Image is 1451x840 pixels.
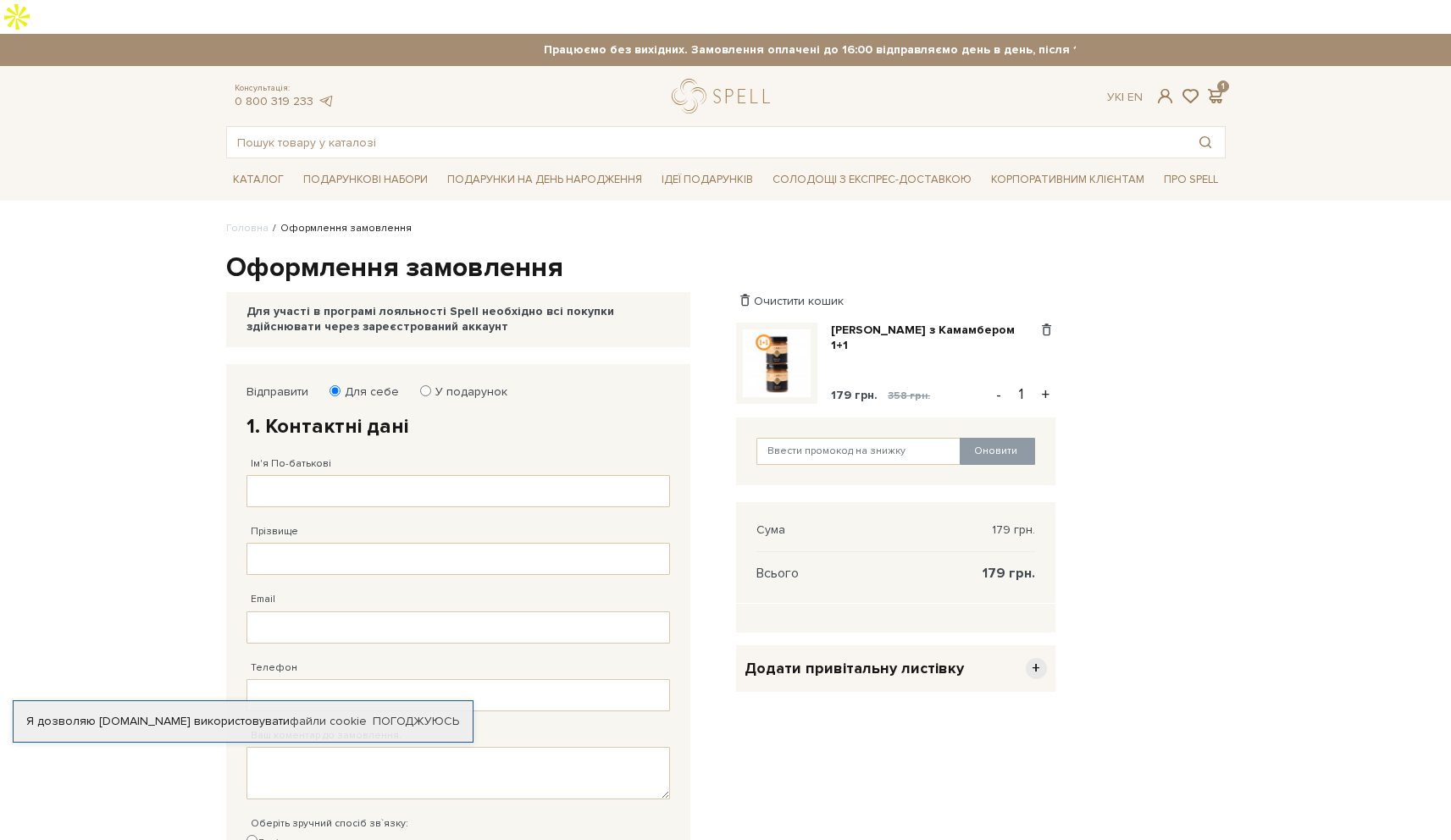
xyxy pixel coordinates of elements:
[1107,90,1143,105] div: Ук
[235,83,335,94] span: Консультація:
[672,79,778,113] a: logo
[1157,167,1225,193] span: Про Spell
[888,390,930,402] span: 358 грн.
[984,165,1151,194] a: Корпоративним клієнтам
[1026,658,1047,679] span: +
[296,167,435,193] span: Подарункові набори
[745,659,964,678] span: Додати привітальну листівку
[246,384,308,400] label: Відправити
[226,167,291,193] span: Каталог
[983,566,1035,581] span: 179 грн.
[424,384,507,400] label: У подарунок
[1036,382,1055,407] button: +
[251,524,298,539] label: Прізвище
[655,167,760,193] span: Ідеї подарунків
[290,714,367,728] a: файли cookie
[334,384,399,400] label: Для себе
[251,816,408,832] label: Оберіть зручний спосіб зв`язку:
[992,522,1035,538] span: 179 грн.
[246,304,670,334] div: Для участі в програмі лояльності Spell необхідно всі покупки здійснювати через зареєстрований акк...
[246,413,670,439] h2: 1. Контактні дані
[330,385,341,396] input: Для себе
[226,222,269,235] a: Головна
[376,42,1376,58] strong: Працюємо без вихідних. Замовлення оплачені до 16:00 відправляємо день в день, після 16:00 - насту...
[1121,90,1124,104] span: |
[251,660,297,676] label: Телефон
[990,382,1007,407] button: -
[743,329,811,397] img: Карамель з Камамбером 1+1
[766,165,978,194] a: Солодощі з експрес-доставкою
[756,566,799,581] span: Всього
[251,592,275,607] label: Email
[318,94,335,108] a: telegram
[235,94,313,108] a: 0 800 319 233
[756,522,785,538] span: Сума
[420,385,431,396] input: У подарунок
[960,438,1035,465] button: Оновити
[373,714,459,729] a: Погоджуюсь
[227,127,1186,157] input: Пошук товару у каталозі
[1186,127,1225,157] button: Пошук товару у каталозі
[251,456,331,472] label: Ім'я По-батькові
[440,167,649,193] span: Подарунки на День народження
[756,438,961,465] input: Ввести промокод на знижку
[14,714,473,729] div: Я дозволяю [DOMAIN_NAME] використовувати
[831,388,878,402] span: 179 грн.
[736,293,1055,309] div: Очистити кошик
[226,251,1226,286] h1: Оформлення замовлення
[831,323,1038,353] a: [PERSON_NAME] з Камамбером 1+1
[1127,90,1143,104] a: En
[269,221,412,236] li: Оформлення замовлення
